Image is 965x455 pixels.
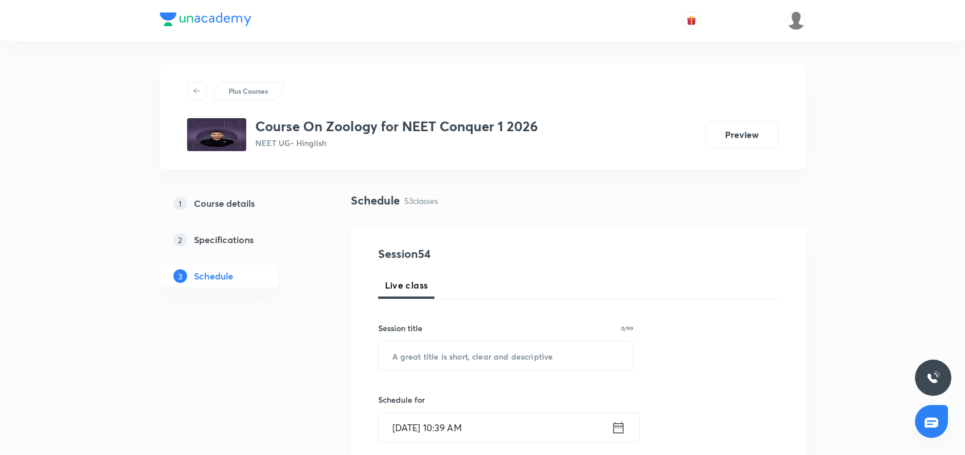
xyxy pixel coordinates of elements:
[378,394,634,406] h6: Schedule for
[160,12,251,29] a: Company Logo
[682,11,701,30] button: avatar
[173,269,187,283] p: 3
[194,269,233,283] h5: Schedule
[379,341,633,370] input: A great title is short, clear and descriptive
[229,86,268,96] p: Plus Courses
[255,118,538,135] h3: Course On Zoology for NEET Conquer 1 2026
[173,233,187,247] p: 2
[786,11,806,30] img: Bhuwan Singh
[378,245,586,262] h4: Session 54
[926,371,940,385] img: ttu
[404,195,438,207] p: 53 classes
[621,325,633,331] p: 0/99
[194,197,255,210] h5: Course details
[385,278,428,292] span: Live class
[255,137,538,149] p: NEET UG • Hinglish
[160,192,314,215] a: 1Course details
[706,121,778,148] button: Preview
[160,12,251,26] img: Company Logo
[160,228,314,251] a: 2Specifications
[686,15,697,26] img: avatar
[187,118,246,151] img: a227d58edb8345c485e78f7fbbc42efa.jpg
[194,233,254,247] h5: Specifications
[378,322,423,334] h6: Session title
[351,192,400,209] h4: Schedule
[173,197,187,210] p: 1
